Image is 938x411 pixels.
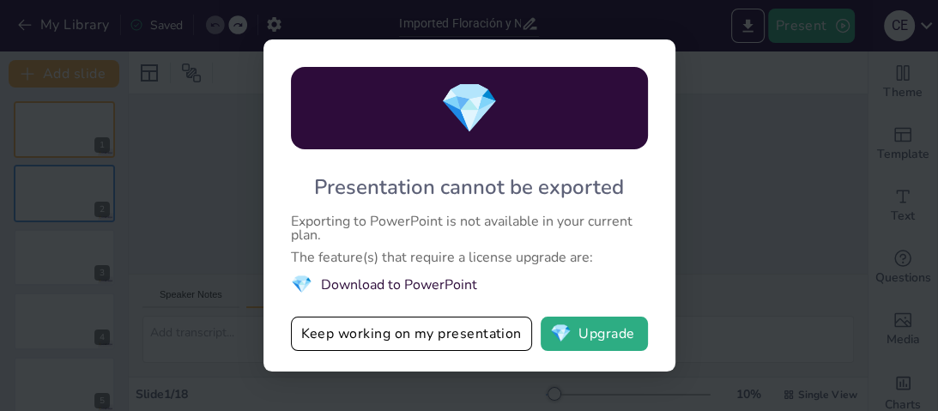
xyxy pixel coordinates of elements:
[291,273,648,296] li: Download to PowerPoint
[541,317,648,351] button: diamondUpgrade
[291,273,312,296] span: diamond
[291,251,648,264] div: The feature(s) that require a license upgrade are:
[291,215,648,242] div: Exporting to PowerPoint is not available in your current plan.
[314,173,624,201] div: Presentation cannot be exported
[291,317,532,351] button: Keep working on my presentation
[439,76,499,142] span: diamond
[550,325,572,342] span: diamond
